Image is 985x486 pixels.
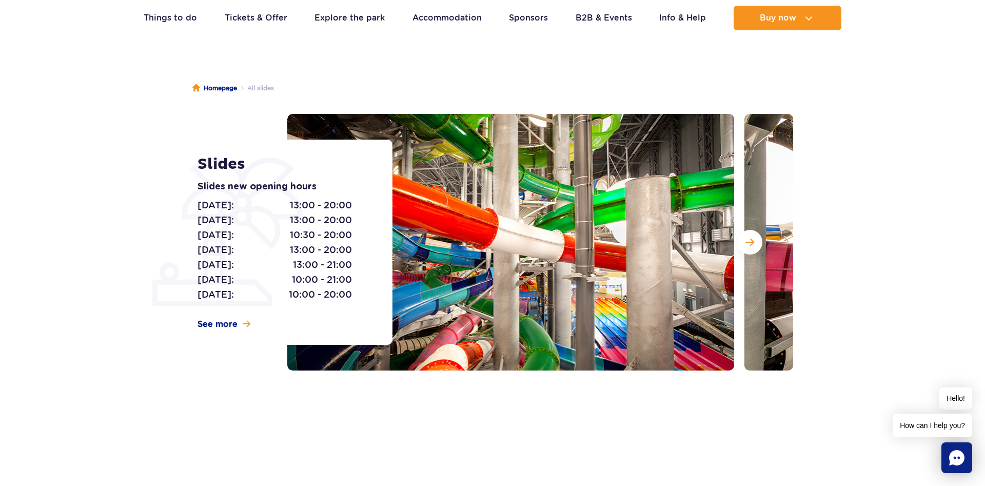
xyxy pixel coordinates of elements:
[192,83,237,93] a: Homepage
[198,273,234,287] span: [DATE]:
[198,198,234,212] span: [DATE]:
[198,258,234,272] span: [DATE]:
[198,319,250,330] a: See more
[290,228,352,242] span: 10:30 - 20:00
[198,155,369,173] h1: Slides
[509,6,548,30] a: Sponsors
[760,13,796,23] span: Buy now
[293,258,352,272] span: 13:00 - 21:00
[198,180,369,194] p: Slides new opening hours
[939,387,972,410] span: Hello!
[225,6,287,30] a: Tickets & Offer
[198,243,234,257] span: [DATE]:
[738,230,762,255] button: Next slide
[734,6,841,30] button: Buy now
[198,213,234,227] span: [DATE]:
[198,228,234,242] span: [DATE]:
[893,414,972,437] span: How can I help you?
[198,319,238,330] span: See more
[292,273,352,287] span: 10:00 - 21:00
[941,442,972,473] div: Chat
[144,6,197,30] a: Things to do
[237,83,274,93] li: All slides
[314,6,385,30] a: Explore the park
[412,6,482,30] a: Accommodation
[659,6,706,30] a: Info & Help
[290,198,352,212] span: 13:00 - 20:00
[289,287,352,302] span: 10:00 - 20:00
[198,287,234,302] span: [DATE]:
[576,6,632,30] a: B2B & Events
[290,243,352,257] span: 13:00 - 20:00
[290,213,352,227] span: 13:00 - 20:00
